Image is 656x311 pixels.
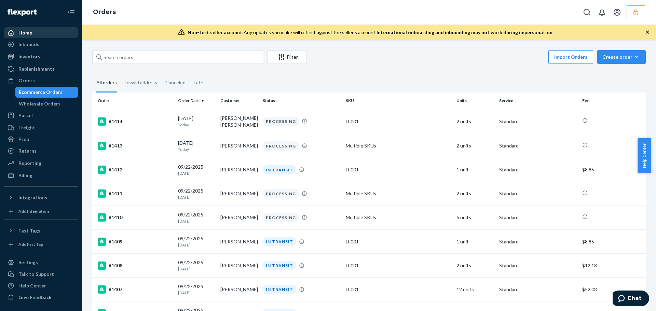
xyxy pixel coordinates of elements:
p: [DATE] [178,242,215,248]
div: Invalid address [125,74,157,91]
td: 2 units [454,254,496,278]
p: Standard [499,286,577,293]
div: 09/22/2025 [178,259,215,272]
td: $12.18 [579,254,646,278]
div: Inventory [18,53,40,60]
div: LL001 [346,238,451,245]
p: [DATE] [178,218,215,224]
td: 2 units [454,109,496,134]
p: [DATE] [178,194,215,200]
th: Status [260,93,343,109]
th: Order Date [175,93,218,109]
td: $8.85 [579,158,646,182]
p: Standard [499,118,577,125]
button: Open notifications [595,5,609,19]
td: [PERSON_NAME] [218,206,260,229]
div: PROCESSING [263,189,299,198]
div: Talk to Support [18,271,54,278]
div: Canceled [165,74,186,91]
div: LL001 [346,166,451,173]
ol: breadcrumbs [87,2,121,22]
div: IN TRANSIT [263,165,296,174]
div: #1408 [98,261,173,270]
div: Orders [18,77,35,84]
p: Standard [499,190,577,197]
td: 2 units [454,134,496,158]
div: 09/22/2025 [178,235,215,248]
td: [PERSON_NAME] [PERSON_NAME] [218,109,260,134]
button: Import Orders [548,50,593,64]
a: Orders [93,8,116,16]
th: Units [454,93,496,109]
a: Replenishments [4,63,78,74]
div: Ecommerce Orders [19,89,63,96]
p: Standard [499,238,577,245]
div: [DATE] [178,140,215,152]
button: Close Navigation [64,5,78,19]
div: Reporting [18,160,41,167]
div: Any updates you make will reflect against the seller's account. [188,29,553,36]
button: Help Center [638,138,651,173]
a: Ecommerce Orders [15,87,78,98]
div: Customer [220,98,257,103]
div: Late [194,74,203,91]
td: 1 unit [454,230,496,254]
a: Reporting [4,158,78,169]
div: PROCESSING [263,117,299,126]
th: Order [92,93,175,109]
div: Filter [268,54,306,60]
a: Add Fast Tag [4,239,78,250]
div: Parcel [18,112,33,119]
a: Billing [4,170,78,181]
div: LL001 [346,262,451,269]
div: Add Integration [18,208,49,214]
iframe: Opens a widget where you can chat to one of our agents [613,291,649,308]
th: Fee [579,93,646,109]
div: Inbounds [18,41,39,48]
td: 2 units [454,182,496,206]
td: [PERSON_NAME] [218,158,260,182]
div: IN TRANSIT [263,261,296,270]
button: Open account menu [610,5,624,19]
p: Standard [499,214,577,221]
div: LL001 [346,286,451,293]
a: Inventory [4,51,78,62]
div: #1409 [98,238,173,246]
div: Give Feedback [18,294,52,301]
div: 09/22/2025 [178,283,215,296]
button: Create order [597,50,646,64]
div: Settings [18,259,38,266]
div: Create order [602,54,641,60]
td: $8.85 [579,230,646,254]
div: All orders [96,74,117,93]
a: Returns [4,145,78,156]
input: Search orders [92,50,263,64]
button: Give Feedback [4,292,78,303]
p: Standard [499,142,577,149]
td: $52.08 [579,278,646,301]
p: [DATE] [178,290,215,296]
div: Home [18,29,32,36]
td: [PERSON_NAME] [218,230,260,254]
div: Freight [18,124,35,131]
div: #1412 [98,166,173,174]
div: IN TRANSIT [263,237,296,246]
div: Integrations [18,194,47,201]
div: PROCESSING [263,141,299,151]
p: Standard [499,166,577,173]
th: SKU [343,93,454,109]
a: Orders [4,75,78,86]
td: [PERSON_NAME] [218,182,260,206]
button: Talk to Support [4,269,78,280]
div: Fast Tags [18,227,40,234]
button: Open Search Box [580,5,594,19]
td: 5 units [454,206,496,229]
td: 1 unit [454,158,496,182]
div: #1411 [98,189,173,198]
button: Fast Tags [4,225,78,236]
td: [PERSON_NAME] [218,278,260,301]
div: #1414 [98,117,173,126]
p: Today [178,122,215,128]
